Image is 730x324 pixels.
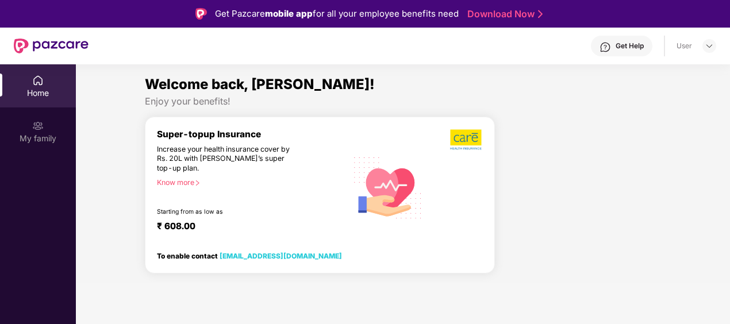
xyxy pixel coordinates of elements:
[32,120,44,132] img: svg+xml;base64,PHN2ZyB3aWR0aD0iMjAiIGhlaWdodD0iMjAiIHZpZXdCb3g9IjAgMCAyMCAyMCIgZmlsbD0ibm9uZSIgeG...
[265,8,313,19] strong: mobile app
[157,178,340,186] div: Know more
[145,76,375,92] span: Welcome back, [PERSON_NAME]!
[157,252,342,260] div: To enable contact
[14,38,89,53] img: New Pazcare Logo
[538,8,543,20] img: Stroke
[157,221,336,234] div: ₹ 608.00
[195,8,207,20] img: Logo
[705,41,714,51] img: svg+xml;base64,PHN2ZyBpZD0iRHJvcGRvd24tMzJ4MzIiIHhtbG5zPSJodHRwOi8vd3d3LnczLm9yZy8yMDAwL3N2ZyIgd2...
[157,208,298,216] div: Starting from as low as
[32,75,44,86] img: svg+xml;base64,PHN2ZyBpZD0iSG9tZSIgeG1sbnM9Imh0dHA6Ly93d3cudzMub3JnLzIwMDAvc3ZnIiB3aWR0aD0iMjAiIG...
[616,41,644,51] div: Get Help
[157,145,298,173] div: Increase your health insurance cover by Rs. 20L with [PERSON_NAME]’s super top-up plan.
[600,41,611,53] img: svg+xml;base64,PHN2ZyBpZD0iSGVscC0zMngzMiIgeG1sbnM9Imh0dHA6Ly93d3cudzMub3JnLzIwMDAvc3ZnIiB3aWR0aD...
[450,129,483,151] img: b5dec4f62d2307b9de63beb79f102df3.png
[677,41,692,51] div: User
[157,129,347,140] div: Super-topup Insurance
[220,252,342,260] a: [EMAIL_ADDRESS][DOMAIN_NAME]
[145,95,661,107] div: Enjoy your benefits!
[347,146,429,229] img: svg+xml;base64,PHN2ZyB4bWxucz0iaHR0cDovL3d3dy53My5vcmcvMjAwMC9zdmciIHhtbG5zOnhsaW5rPSJodHRwOi8vd3...
[215,7,459,21] div: Get Pazcare for all your employee benefits need
[194,180,201,186] span: right
[467,8,539,20] a: Download Now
